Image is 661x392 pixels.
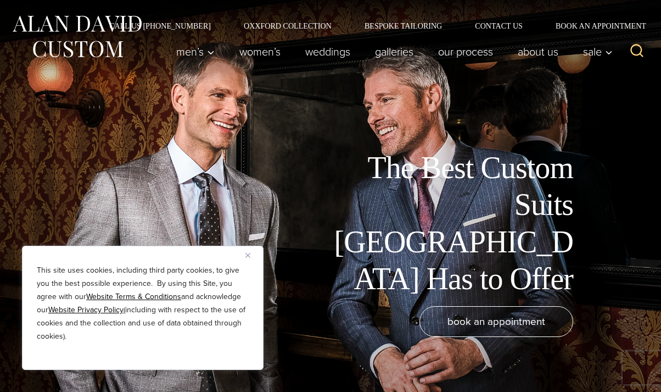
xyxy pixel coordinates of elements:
[245,249,259,262] button: Close
[426,41,506,63] a: Our Process
[419,306,573,337] a: book an appointment
[326,150,573,297] h1: The Best Custom Suits [GEOGRAPHIC_DATA] Has to Offer
[164,41,619,63] nav: Primary Navigation
[583,46,613,57] span: Sale
[348,22,458,30] a: Bespoke Tailoring
[624,38,650,65] button: View Search Form
[293,41,363,63] a: weddings
[48,304,124,316] a: Website Privacy Policy
[93,22,227,30] a: Call Us [PHONE_NUMBER]
[227,22,348,30] a: Oxxford Collection
[11,12,143,61] img: Alan David Custom
[539,22,650,30] a: Book an Appointment
[447,313,545,329] span: book an appointment
[458,22,539,30] a: Contact Us
[176,46,215,57] span: Men’s
[86,291,181,302] a: Website Terms & Conditions
[506,41,571,63] a: About Us
[93,22,650,30] nav: Secondary Navigation
[37,264,249,343] p: This site uses cookies, including third party cookies, to give you the best possible experience. ...
[363,41,426,63] a: Galleries
[245,253,250,258] img: Close
[227,41,293,63] a: Women’s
